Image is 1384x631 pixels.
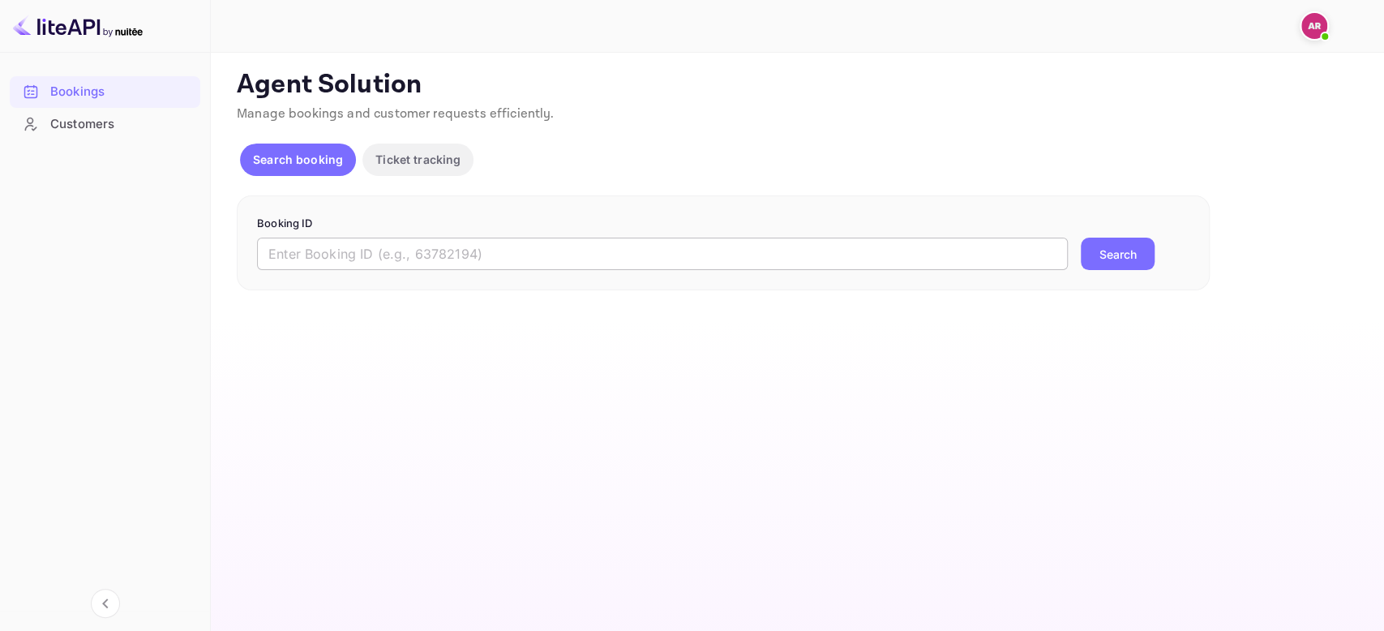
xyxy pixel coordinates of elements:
img: amram rita [1301,13,1327,39]
div: Bookings [50,83,192,101]
p: Search booking [253,151,343,168]
a: Customers [10,109,200,139]
a: Bookings [10,76,200,106]
div: Customers [10,109,200,140]
input: Enter Booking ID (e.g., 63782194) [257,238,1068,270]
div: Bookings [10,76,200,108]
button: Search [1081,238,1155,270]
img: LiteAPI logo [13,13,143,39]
p: Ticket tracking [375,151,461,168]
p: Agent Solution [237,69,1355,101]
button: Collapse navigation [91,589,120,618]
p: Booking ID [257,216,1189,232]
div: Customers [50,115,192,134]
span: Manage bookings and customer requests efficiently. [237,105,555,122]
